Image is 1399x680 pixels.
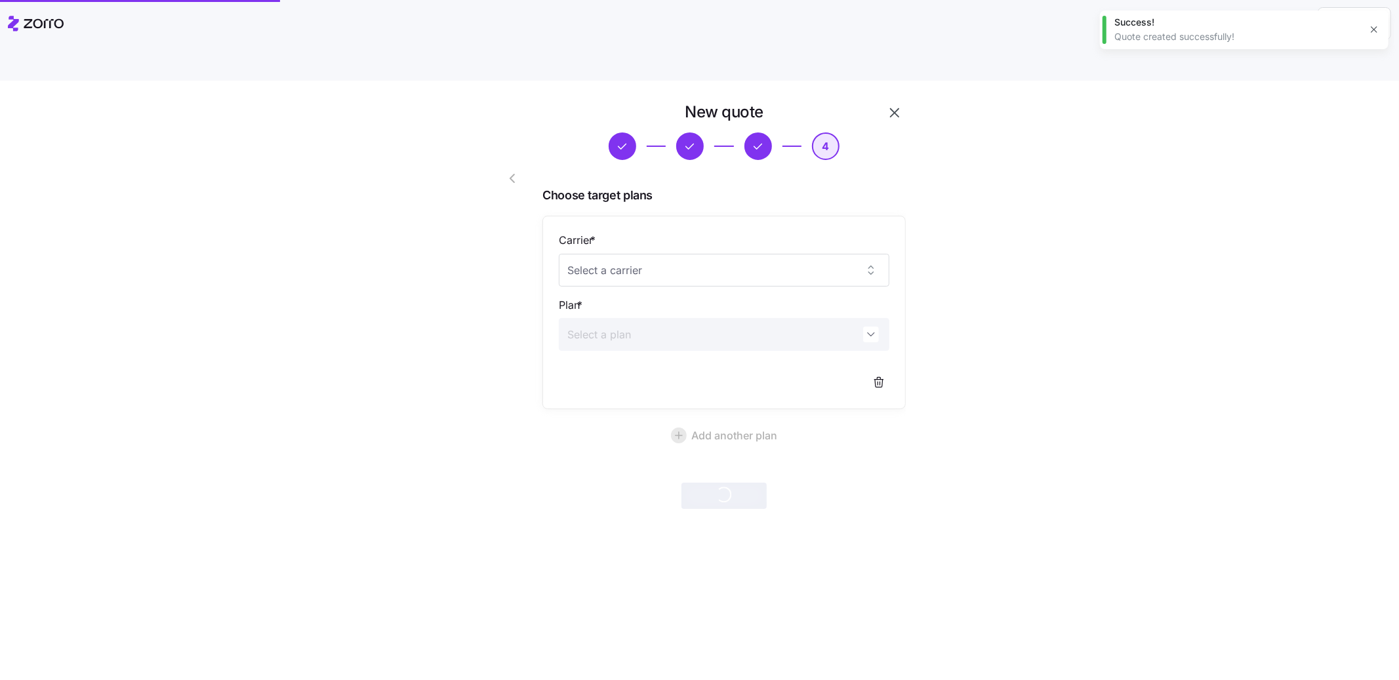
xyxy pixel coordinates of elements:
[559,318,889,351] input: Select a plan
[542,420,906,451] button: Add another plan
[559,232,598,249] label: Carrier
[559,254,889,287] input: Select a carrier
[559,297,585,313] label: Plan
[1114,16,1360,29] div: Success!
[1114,30,1360,43] div: Quote created successfully!
[692,428,778,443] span: Add another plan
[685,102,763,122] h1: New quote
[812,132,840,160] button: 4
[671,428,687,443] svg: add icon
[542,186,906,205] span: Choose target plans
